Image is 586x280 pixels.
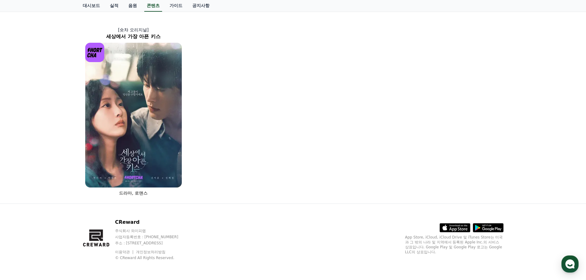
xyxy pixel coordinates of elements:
a: 대화 [41,195,79,210]
p: 주소 : [STREET_ADDRESS] [115,241,190,246]
span: 대화 [56,204,64,209]
p: 주식회사 와이피랩 [115,228,190,233]
a: 개인정보처리방침 [136,250,165,254]
img: [object Object] Logo [85,43,105,62]
a: [숏챠 오리지널] 세상에서 가장 아픈 키스 세상에서 가장 아픈 키스 [object Object] Logo 드라마, 로맨스 [80,22,187,201]
h2: 세상에서 가장 아픈 키스 [80,33,187,40]
a: 이용약관 [115,250,134,254]
span: 드라마, 로맨스 [119,191,148,195]
img: 세상에서 가장 아픈 키스 [85,43,182,187]
span: 설정 [95,204,102,209]
a: 홈 [2,195,41,210]
p: App Store, iCloud, iCloud Drive 및 iTunes Store는 미국과 그 밖의 나라 및 지역에서 등록된 Apple Inc.의 서비스 상표입니다. Goo... [405,235,504,254]
p: [숏챠 오리지널] [80,27,187,33]
p: CReward [115,219,190,226]
span: 홈 [19,204,23,209]
p: © CReward All Rights Reserved. [115,255,190,260]
a: 설정 [79,195,118,210]
p: 사업자등록번호 : [PHONE_NUMBER] [115,235,190,239]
